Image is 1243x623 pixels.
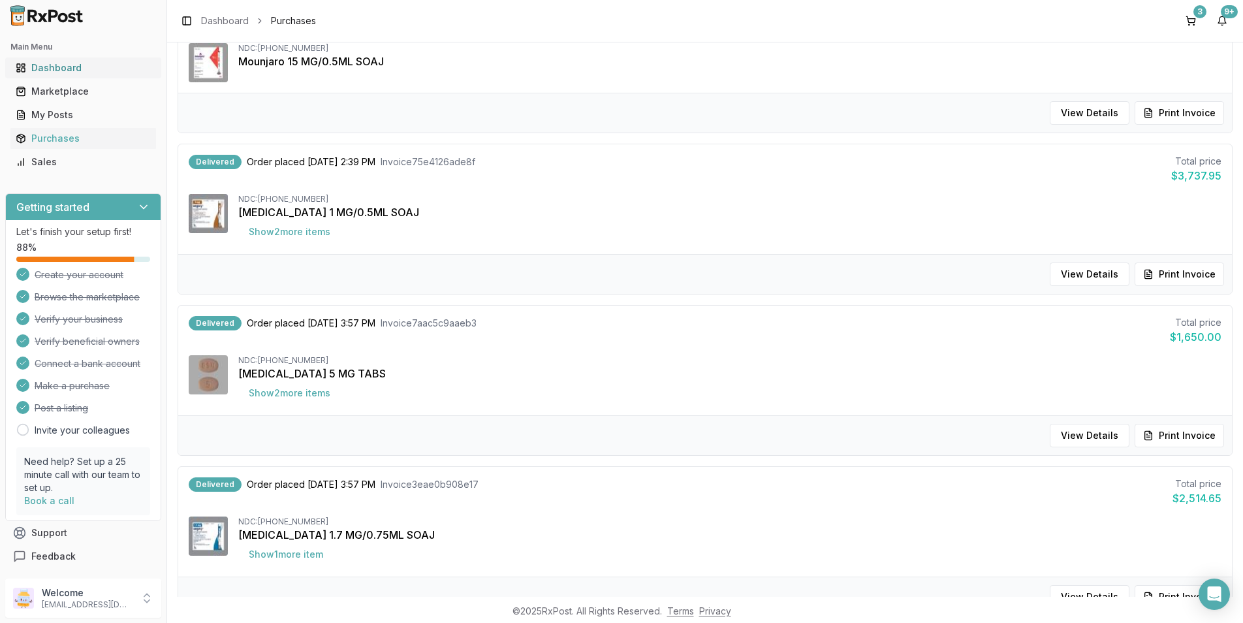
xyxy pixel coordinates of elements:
[1135,424,1224,447] button: Print Invoice
[35,357,140,370] span: Connect a bank account
[16,155,151,168] div: Sales
[238,54,1221,69] div: Mounjaro 15 MG/0.5ML SOAJ
[5,152,161,172] button: Sales
[1171,155,1221,168] div: Total price
[5,521,161,545] button: Support
[1050,585,1129,609] button: View Details
[189,155,242,169] div: Delivered
[1180,10,1201,31] button: 3
[24,455,142,494] p: Need help? Set up a 25 minute call with our team to set up.
[5,57,161,78] button: Dashboard
[16,85,151,98] div: Marketplace
[35,291,140,304] span: Browse the marketplace
[10,127,156,150] a: Purchases
[271,14,316,27] span: Purchases
[189,517,228,556] img: Wegovy 1.7 MG/0.75ML SOAJ
[1170,316,1221,329] div: Total price
[35,268,123,281] span: Create your account
[1199,579,1230,610] div: Open Intercom Messenger
[238,43,1221,54] div: NDC: [PHONE_NUMBER]
[238,204,1221,220] div: [MEDICAL_DATA] 1 MG/0.5ML SOAJ
[1050,263,1129,286] button: View Details
[699,605,731,616] a: Privacy
[10,42,156,52] h2: Main Menu
[31,550,76,563] span: Feedback
[238,220,341,244] button: Show2more items
[189,477,242,492] div: Delivered
[16,199,89,215] h3: Getting started
[189,43,228,82] img: Mounjaro 15 MG/0.5ML SOAJ
[1193,5,1206,18] div: 3
[1221,5,1238,18] div: 9+
[238,527,1221,543] div: [MEDICAL_DATA] 1.7 MG/0.75ML SOAJ
[5,128,161,149] button: Purchases
[24,495,74,506] a: Book a call
[1050,424,1129,447] button: View Details
[1171,168,1221,184] div: $3,737.95
[381,317,477,330] span: Invoice 7aac5c9aaeb3
[381,478,479,491] span: Invoice 3eae0b908e17
[1172,490,1221,506] div: $2,514.65
[238,366,1221,381] div: [MEDICAL_DATA] 5 MG TABS
[10,56,156,80] a: Dashboard
[35,424,130,437] a: Invite your colleagues
[5,5,89,26] img: RxPost Logo
[42,599,133,610] p: [EMAIL_ADDRESS][DOMAIN_NAME]
[35,402,88,415] span: Post a listing
[189,194,228,233] img: Wegovy 1 MG/0.5ML SOAJ
[1135,263,1224,286] button: Print Invoice
[238,543,334,566] button: Show1more item
[35,313,123,326] span: Verify your business
[16,108,151,121] div: My Posts
[16,132,151,145] div: Purchases
[16,61,151,74] div: Dashboard
[201,14,316,27] nav: breadcrumb
[381,155,475,168] span: Invoice 75e4126ade8f
[667,605,694,616] a: Terms
[201,14,249,27] a: Dashboard
[10,103,156,127] a: My Posts
[1172,477,1221,490] div: Total price
[16,225,150,238] p: Let's finish your setup first!
[247,478,375,491] span: Order placed [DATE] 3:57 PM
[1212,10,1233,31] button: 9+
[1170,329,1221,345] div: $1,650.00
[10,150,156,174] a: Sales
[238,517,1221,527] div: NDC: [PHONE_NUMBER]
[238,194,1221,204] div: NDC: [PHONE_NUMBER]
[5,545,161,568] button: Feedback
[1135,585,1224,609] button: Print Invoice
[1050,101,1129,125] button: View Details
[13,588,34,609] img: User avatar
[5,81,161,102] button: Marketplace
[189,316,242,330] div: Delivered
[5,104,161,125] button: My Posts
[42,586,133,599] p: Welcome
[247,317,375,330] span: Order placed [DATE] 3:57 PM
[35,335,140,348] span: Verify beneficial owners
[10,80,156,103] a: Marketplace
[1135,101,1224,125] button: Print Invoice
[189,355,228,394] img: Eliquis 5 MG TABS
[247,155,375,168] span: Order placed [DATE] 2:39 PM
[238,381,341,405] button: Show2more items
[35,379,110,392] span: Make a purchase
[16,241,37,254] span: 88 %
[238,355,1221,366] div: NDC: [PHONE_NUMBER]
